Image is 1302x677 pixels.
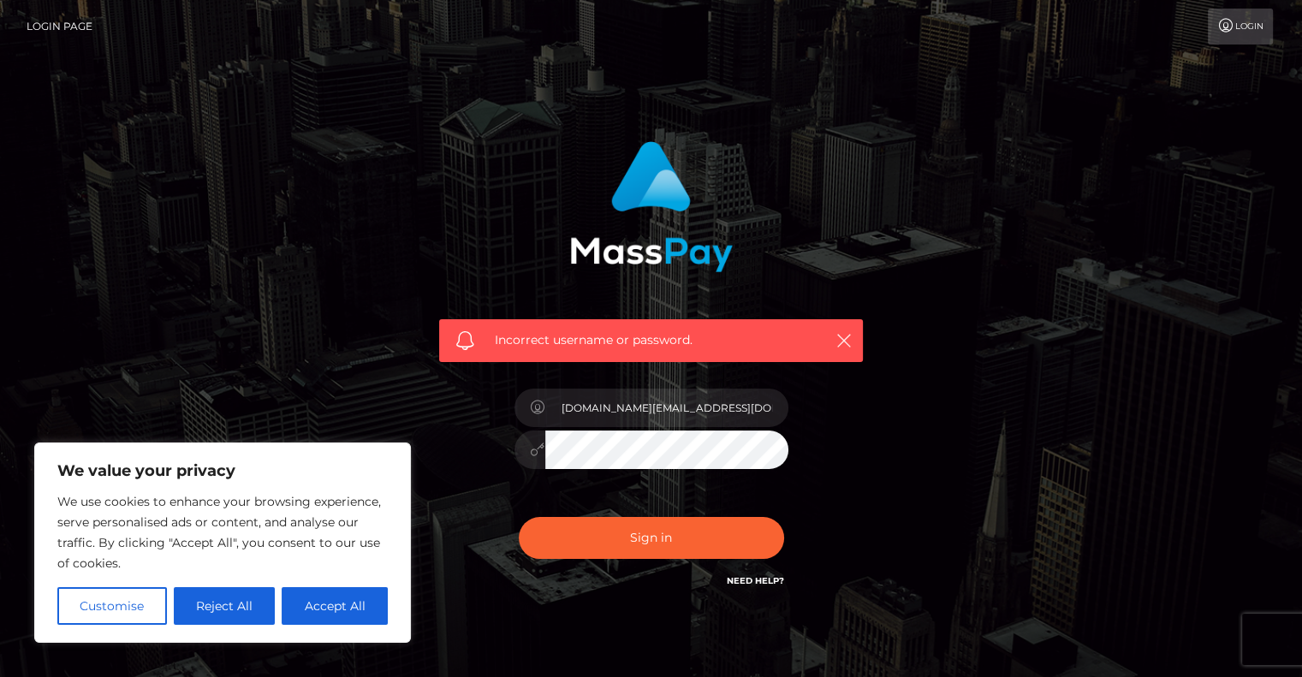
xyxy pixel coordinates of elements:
a: Login Page [27,9,92,45]
div: We value your privacy [34,442,411,643]
button: Sign in [519,517,784,559]
p: We value your privacy [57,460,388,481]
img: MassPay Login [570,141,733,272]
button: Accept All [282,587,388,625]
span: Incorrect username or password. [495,331,807,349]
button: Reject All [174,587,276,625]
button: Customise [57,587,167,625]
p: We use cookies to enhance your browsing experience, serve personalised ads or content, and analys... [57,491,388,573]
input: Username... [545,389,788,427]
a: Login [1208,9,1273,45]
a: Need Help? [727,575,784,586]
